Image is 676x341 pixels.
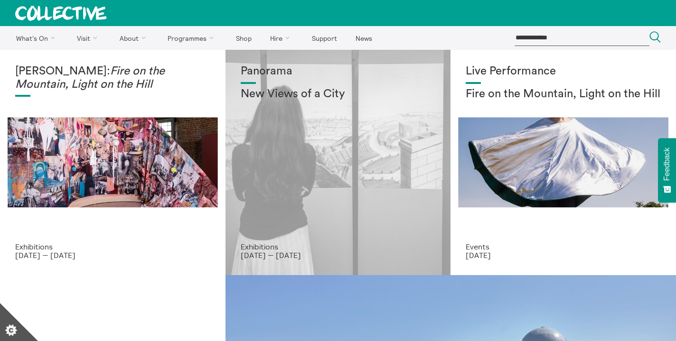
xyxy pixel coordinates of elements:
h2: Fire on the Mountain, Light on the Hill [466,88,661,101]
h1: [PERSON_NAME]: [15,65,210,91]
a: What's On [8,26,67,50]
h1: Panorama [241,65,436,78]
a: Shop [227,26,260,50]
a: News [347,26,380,50]
h1: Live Performance [466,65,661,78]
p: [DATE] — [DATE] [15,251,210,259]
a: Photo: Eoin Carey Live Performance Fire on the Mountain, Light on the Hill Events [DATE] [451,50,676,275]
p: Exhibitions [241,242,436,251]
a: Collective Panorama June 2025 small file 8 Panorama New Views of a City Exhibitions [DATE] — [DATE] [225,50,451,275]
p: Events [466,242,661,251]
p: [DATE] [466,251,661,259]
a: About [111,26,158,50]
p: Exhibitions [15,242,210,251]
span: Feedback [663,147,671,181]
a: Visit [69,26,110,50]
a: Hire [262,26,302,50]
em: Fire on the Mountain, Light on the Hill [15,65,165,90]
p: [DATE] — [DATE] [241,251,436,259]
h2: New Views of a City [241,88,436,101]
button: Feedback - Show survey [658,138,676,203]
a: Programmes [160,26,226,50]
a: Support [303,26,345,50]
